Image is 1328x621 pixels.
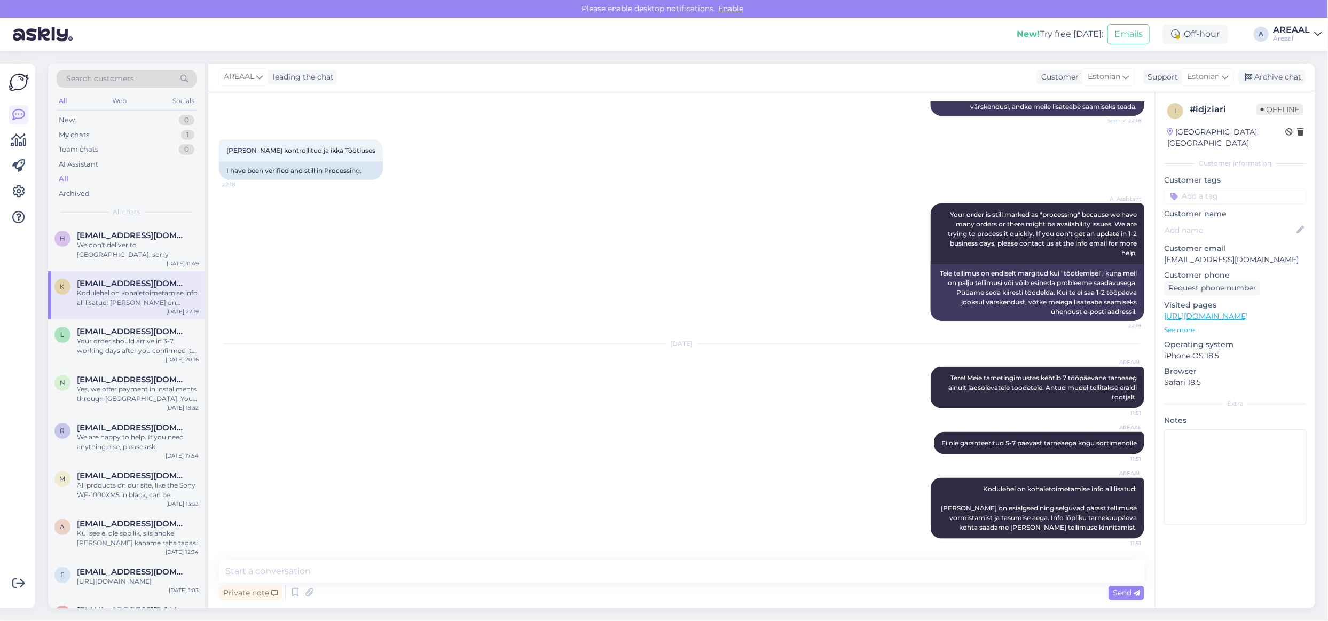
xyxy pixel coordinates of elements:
[219,339,1144,349] div: [DATE]
[77,327,188,336] span: la.mand92@gmail.com
[77,606,188,615] span: mukhson92@gmail.com
[1164,300,1307,311] p: Visited pages
[1107,24,1150,44] button: Emails
[77,567,188,577] span: ejietvisi@gmail.com
[222,180,262,188] span: 22:18
[166,308,199,316] div: [DATE] 22:19
[1101,409,1141,417] span: 11:51
[60,571,65,579] span: e
[1164,208,1307,219] p: Customer name
[1165,224,1294,236] input: Add name
[1164,399,1307,408] div: Extra
[1164,377,1307,388] p: Safari 18.5
[60,234,65,242] span: h
[77,384,199,404] div: Yes, we offer payment in installments through [GEOGRAPHIC_DATA]. You can pay in three equal parts...
[1273,26,1322,43] a: AREAALAreaal
[1101,423,1141,431] span: AREAAL
[1273,34,1310,43] div: Areaal
[1164,175,1307,186] p: Customer tags
[77,433,199,452] div: We are happy to help. If you need anything else, please ask.
[57,94,69,108] div: All
[77,577,199,586] div: [URL][DOMAIN_NAME]
[77,481,199,500] div: All products on our site, like the Sony WF-1000XM5 in black, can be delivered. If a product has a...
[1190,103,1256,116] div: # idjziari
[59,188,90,199] div: Archived
[948,374,1138,401] span: Tere! Meie tarnetingimustes kehtib 7 tööpäevane tarneaeg ainult laosolevatele toodetele. Antud mu...
[224,71,254,83] span: AREAAL
[948,210,1138,257] span: Your order is still marked as "processing" because we have many orders or there might be availabi...
[59,144,98,155] div: Team chats
[1101,321,1141,329] span: 22:19
[1164,350,1307,361] p: iPhone OS 18.5
[166,500,199,508] div: [DATE] 13:53
[1017,28,1103,41] div: Try free [DATE]:
[1164,325,1307,335] p: See more ...
[715,4,746,13] span: Enable
[1101,539,1141,547] span: 11:51
[1017,29,1040,39] b: New!
[60,427,65,435] span: r
[167,260,199,268] div: [DATE] 11:49
[941,485,1138,531] span: Kodulehel on kohaletoimetamise info all lisatud: [PERSON_NAME] on esialgsed ning selguvad pärast ...
[1143,72,1178,83] div: Support
[1037,72,1079,83] div: Customer
[1113,588,1140,598] span: Send
[1101,195,1141,203] span: AI Assistant
[1101,358,1141,366] span: AREAAL
[111,94,129,108] div: Web
[269,72,334,83] div: leading the chat
[1256,104,1303,115] span: Offline
[1273,26,1310,34] div: AREAAL
[1174,107,1176,115] span: i
[1238,70,1306,84] div: Archive chat
[1164,188,1307,204] input: Add a tag
[59,174,68,184] div: All
[1164,366,1307,377] p: Browser
[226,146,375,154] span: [PERSON_NAME] kontrollitud ja ikka Töötluses
[166,356,199,364] div: [DATE] 20:16
[1254,27,1269,42] div: A
[60,282,65,290] span: k
[1187,71,1220,83] span: Estonian
[1164,339,1307,350] p: Operating system
[166,452,199,460] div: [DATE] 17:54
[77,471,188,481] span: Madissookatrin@gmail.com
[1101,469,1141,477] span: AREAAL
[9,72,29,92] img: Askly Logo
[931,264,1144,321] div: Teie tellimus on endiselt märgitud kui "töötlemisel", kuna meil on palju tellimusi või võib esine...
[77,529,199,548] div: Kui see ei ole sobilik, siis andke [PERSON_NAME] kaname raha tagasi
[179,144,194,155] div: 0
[166,404,199,412] div: [DATE] 19:32
[1164,254,1307,265] p: [EMAIL_ADDRESS][DOMAIN_NAME]
[1101,455,1141,463] span: 11:51
[77,375,188,384] span: nurgamari@gmail.com
[1164,415,1307,426] p: Notes
[77,279,188,288] span: karina.luigend@gmail.com
[59,115,75,125] div: New
[77,288,199,308] div: Kodulehel on kohaletoimetamise info all lisatud: [PERSON_NAME] on esialgsed ning selguvad pärast ...
[179,115,194,125] div: 0
[1164,159,1307,168] div: Customer information
[1164,270,1307,281] p: Customer phone
[219,162,383,180] div: I have been verified and still in Processing.
[166,548,199,556] div: [DATE] 12:34
[66,73,134,84] span: Search customers
[60,475,66,483] span: M
[77,336,199,356] div: Your order should arrive in 3-7 working days after you confirmed it on [DATE]. We will email you ...
[60,523,65,531] span: a
[77,231,188,240] span: hursan@gmx.com
[169,586,199,594] div: [DATE] 1:03
[1088,71,1120,83] span: Estonian
[59,159,98,170] div: AI Assistant
[113,207,140,217] span: All chats
[1164,311,1248,321] a: [URL][DOMAIN_NAME]
[77,423,188,433] span: ratkelite@gmail.com
[1162,25,1228,44] div: Off-hour
[1101,116,1141,124] span: Seen ✓ 22:18
[59,130,89,140] div: My chats
[61,331,65,339] span: l
[219,586,282,600] div: Private note
[1164,281,1261,295] div: Request phone number
[1164,243,1307,254] p: Customer email
[170,94,197,108] div: Socials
